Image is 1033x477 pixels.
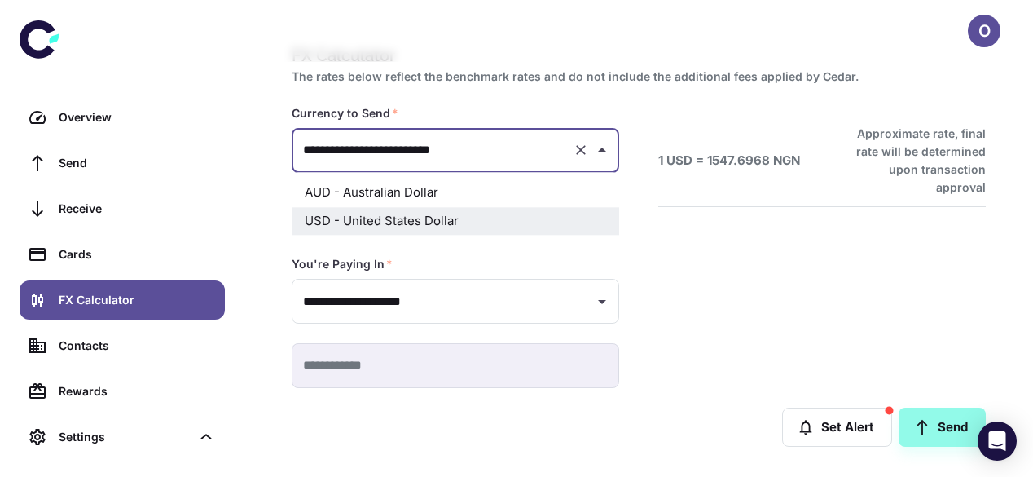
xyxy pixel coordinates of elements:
div: Send [59,154,215,172]
button: Close [591,139,613,161]
div: Settings [59,428,191,446]
label: You're Paying In [292,256,393,272]
a: Overview [20,98,225,137]
div: Settings [20,417,225,457]
a: Send [20,144,225,183]
h6: Approximate rate, final rate will be determined upon transaction approval [838,125,986,197]
div: FX Calculator [59,291,215,309]
a: Contacts [20,326,225,365]
label: Currency to Send [292,105,398,121]
div: Contacts [59,337,215,355]
button: Set Alert [782,408,892,447]
li: USD - United States Dollar [292,207,619,236]
div: Receive [59,200,215,218]
button: Clear [569,139,592,161]
button: O [968,15,1000,47]
a: Send [899,408,986,447]
a: FX Calculator [20,280,225,320]
li: AUD - Australian Dollar [292,179,619,207]
a: Cards [20,235,225,274]
a: Rewards [20,372,225,411]
h6: 1 USD = 1547.6968 NGN [658,152,800,170]
button: Open [591,290,613,313]
div: Cards [59,245,215,263]
div: Open Intercom Messenger [978,422,1017,461]
div: Rewards [59,382,215,400]
div: Overview [59,108,215,126]
a: Receive [20,189,225,228]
